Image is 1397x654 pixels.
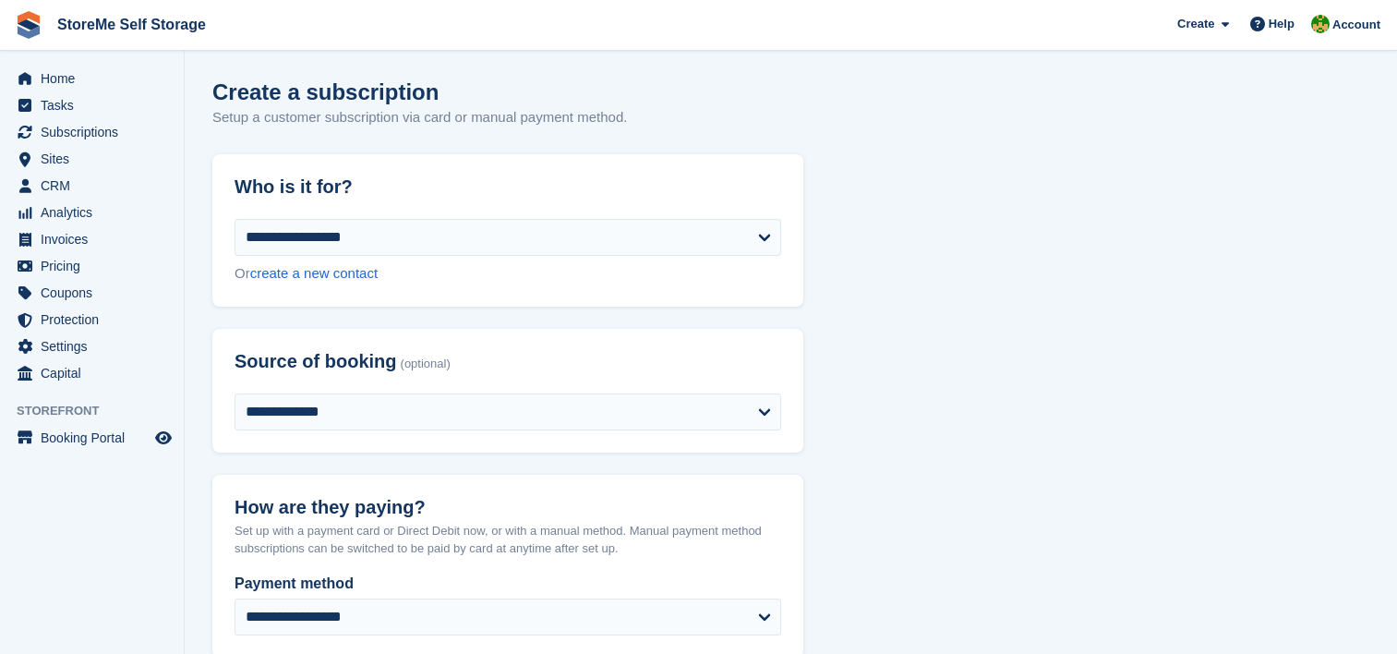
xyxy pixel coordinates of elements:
span: Create [1177,15,1214,33]
img: StorMe [1311,15,1330,33]
a: menu [9,226,175,252]
span: Source of booking [235,351,397,372]
h2: Who is it for? [235,176,781,198]
label: Payment method [235,573,781,595]
div: Or [235,263,781,285]
a: StoreMe Self Storage [50,9,213,40]
span: Analytics [41,200,151,225]
h1: Create a subscription [212,79,439,104]
a: menu [9,92,175,118]
a: menu [9,119,175,145]
span: Account [1332,16,1380,34]
a: menu [9,425,175,451]
a: menu [9,66,175,91]
span: Coupons [41,280,151,306]
span: Invoices [41,226,151,252]
p: Setup a customer subscription via card or manual payment method. [212,107,627,128]
img: stora-icon-8386f47178a22dfd0bd8f6a31ec36ba5ce8667c1dd55bd0f319d3a0aa187defe.svg [15,11,42,39]
a: menu [9,146,175,172]
span: Booking Portal [41,425,151,451]
a: menu [9,360,175,386]
span: Tasks [41,92,151,118]
span: (optional) [401,357,451,371]
span: Sites [41,146,151,172]
a: menu [9,173,175,199]
span: Storefront [17,402,184,420]
h2: How are they paying? [235,497,781,518]
span: Pricing [41,253,151,279]
span: Capital [41,360,151,386]
span: Subscriptions [41,119,151,145]
span: CRM [41,173,151,199]
a: menu [9,333,175,359]
span: Settings [41,333,151,359]
a: Preview store [152,427,175,449]
a: menu [9,253,175,279]
a: menu [9,307,175,333]
span: Home [41,66,151,91]
a: create a new contact [250,265,378,281]
a: menu [9,200,175,225]
a: menu [9,280,175,306]
p: Set up with a payment card or Direct Debit now, or with a manual method. Manual payment method su... [235,522,781,558]
span: Protection [41,307,151,333]
span: Help [1269,15,1295,33]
